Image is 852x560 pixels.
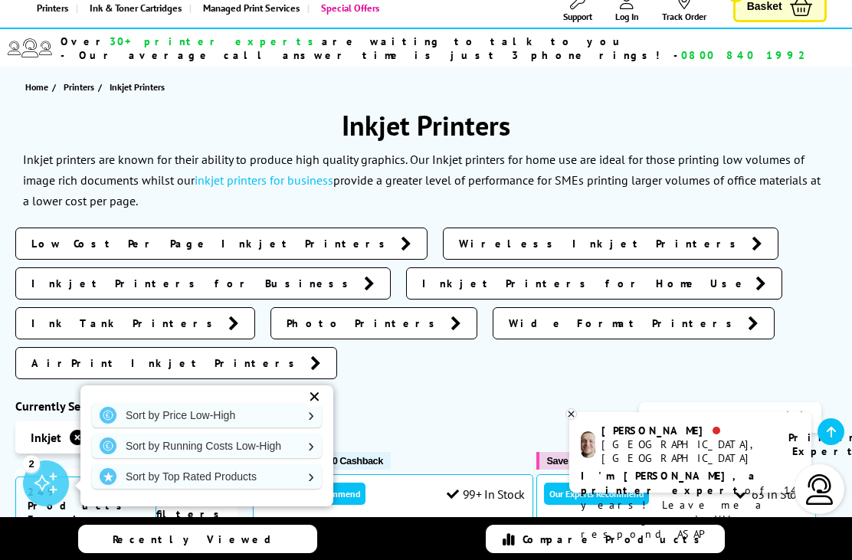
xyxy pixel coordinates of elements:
[61,34,627,48] span: Over are waiting to talk to you
[681,48,808,62] span: 0800 840 1992
[443,228,778,260] a: Wireless Inkjet Printers
[92,403,322,427] a: Sort by Price Low-High
[601,424,769,437] div: [PERSON_NAME]
[61,48,808,62] span: - Our average call answer time is just 3 phone rings! -
[23,152,821,208] p: Inkjet printers are known for their ability to produce high quality graphics. Our Inkjet printers...
[547,455,584,467] span: Save 2%
[287,316,443,331] span: Photo Printers
[92,464,322,489] a: Sort by Top Rated Products
[447,486,525,502] div: 99+ In Stock
[31,316,221,331] span: Ink Tank Printers
[804,474,835,505] img: user-headset-light.svg
[110,34,322,48] span: 30+ printer experts
[486,525,725,553] a: Compare Products
[64,79,94,95] span: Printers
[322,455,382,467] span: £40 Cashback
[15,476,156,535] span: 249 Products Found
[15,107,837,143] h1: Inkjet Printers
[31,355,303,371] span: AirPrint Inkjet Printers
[422,276,748,291] span: Inkjet Printers for Home Use
[601,437,769,465] div: [GEOGRAPHIC_DATA], [GEOGRAPHIC_DATA]
[563,11,592,22] span: Support
[581,431,595,458] img: ashley-livechat.png
[31,276,356,291] span: Inkjet Printers for Business
[195,172,333,188] a: inkjet printers for business
[523,532,708,546] span: Compare Products
[31,430,61,445] span: Inkjet
[311,452,390,470] button: £40 Cashback
[544,483,649,505] div: Our Experts Recommend
[110,81,165,93] span: Inkjet Printers
[15,307,255,339] a: Ink Tank Printers
[15,347,337,379] a: AirPrint Inkjet Printers
[31,236,393,251] span: Low Cost Per Page Inkjet Printers
[493,307,775,339] a: Wide Format Printers
[615,11,639,22] span: Log In
[23,455,40,472] div: 2
[303,386,325,408] div: ✕
[15,228,428,260] a: Low Cost Per Page Inkjet Printers
[113,532,287,546] span: Recently Viewed
[15,267,391,300] a: Inkjet Printers for Business
[509,316,740,331] span: Wide Format Printers
[64,79,98,95] a: Printers
[406,267,782,300] a: Inkjet Printers for Home Use
[581,469,759,497] b: I'm [PERSON_NAME], a printer expert
[78,525,317,553] a: Recently Viewed
[25,79,52,95] a: Home
[581,469,800,542] p: of 14 years! Leave me a message and I'll respond ASAP
[92,434,322,458] a: Sort by Running Costs Low-High
[595,410,636,425] span: Sort By:
[15,398,238,414] div: Currently Selected
[270,307,477,339] a: Photo Printers
[536,452,591,470] button: Save 2%
[459,236,744,251] span: Wireless Inkjet Printers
